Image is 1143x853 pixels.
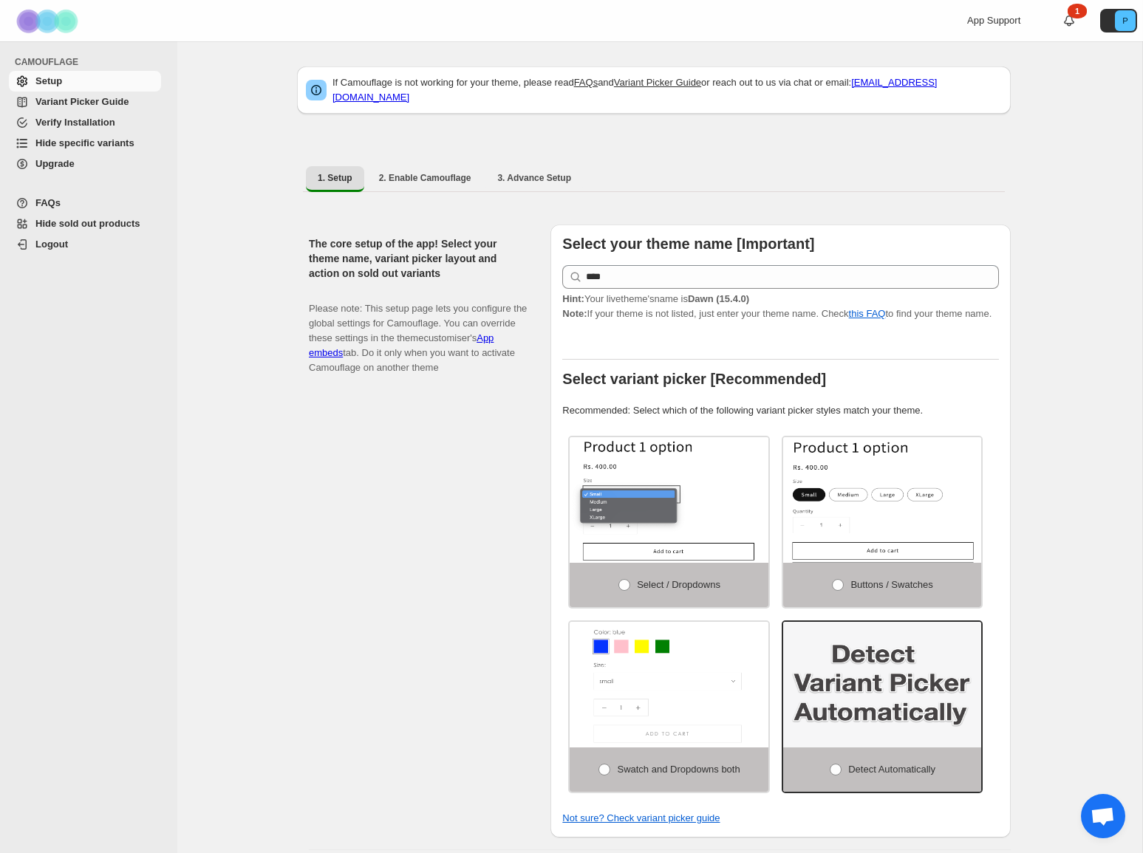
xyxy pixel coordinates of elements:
span: Detect Automatically [848,764,935,775]
a: Logout [9,234,161,255]
a: 1 [1062,13,1077,28]
span: Your live theme's name is [562,293,749,304]
span: CAMOUFLAGE [15,56,167,68]
span: Logout [35,239,68,250]
img: Swatch and Dropdowns both [570,622,768,747]
a: Hide specific variants [9,133,161,154]
span: Hide specific variants [35,137,134,148]
p: Recommended: Select which of the following variant picker styles match your theme. [562,403,999,418]
a: this FAQ [849,308,886,319]
h2: The core setup of the app! Select your theme name, variant picker layout and action on sold out v... [309,236,527,281]
span: Avatar with initials P [1115,10,1136,31]
span: App Support [967,15,1020,26]
img: Buttons / Swatches [783,437,982,563]
div: 1 [1068,4,1087,18]
span: 3. Advance Setup [497,172,571,184]
span: Hide sold out products [35,218,140,229]
span: Variant Picker Guide [35,96,129,107]
span: Setup [35,75,62,86]
text: P [1122,16,1127,25]
strong: Hint: [562,293,584,304]
span: Select / Dropdowns [637,579,720,590]
span: 1. Setup [318,172,352,184]
strong: Note: [562,308,587,319]
a: Setup [9,71,161,92]
span: Verify Installation [35,117,115,128]
span: Swatch and Dropdowns both [617,764,740,775]
a: FAQs [574,77,598,88]
img: Detect Automatically [783,622,982,747]
img: Camouflage [12,1,86,41]
b: Select your theme name [Important] [562,236,814,252]
a: Verify Installation [9,112,161,133]
a: Upgrade [9,154,161,174]
button: Avatar with initials P [1100,9,1137,32]
span: 2. Enable Camouflage [379,172,471,184]
span: Buttons / Swatches [850,579,932,590]
img: Select / Dropdowns [570,437,768,563]
strong: Dawn (15.4.0) [688,293,749,304]
a: Variant Picker Guide [9,92,161,112]
a: Variant Picker Guide [614,77,701,88]
p: If your theme is not listed, just enter your theme name. Check to find your theme name. [562,292,999,321]
b: Select variant picker [Recommended] [562,371,826,387]
div: Open chat [1081,794,1125,838]
p: If Camouflage is not working for your theme, please read and or reach out to us via chat or email: [332,75,1002,105]
a: Not sure? Check variant picker guide [562,812,720,823]
span: FAQs [35,197,61,208]
a: Hide sold out products [9,213,161,234]
p: Please note: This setup page lets you configure the global settings for Camouflage. You can overr... [309,287,527,375]
span: Upgrade [35,158,75,169]
a: FAQs [9,193,161,213]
